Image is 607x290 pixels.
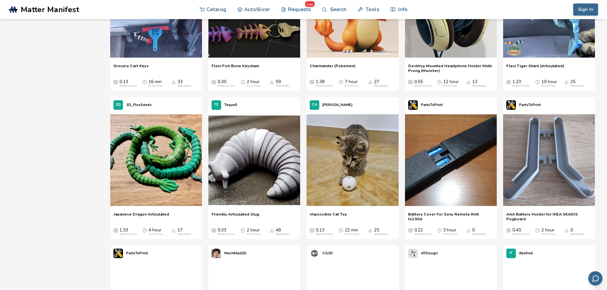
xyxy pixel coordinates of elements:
[126,250,148,257] p: PartsToPrint
[414,79,431,88] div: 0.55
[177,79,191,88] div: 33
[113,212,169,221] a: Japanese Dragon Articulated
[408,249,418,258] img: ATDesign's profile
[119,79,137,88] div: 0.13
[310,63,356,73] a: Charmander (Pokemon)
[421,102,443,108] p: PartsToPrint
[247,228,261,236] div: 2 hour
[310,79,314,84] span: Average Cost
[466,79,471,84] span: Downloads
[113,79,118,84] span: Average Cost
[472,84,486,88] div: Downloads
[570,79,584,88] div: 25
[322,102,352,108] p: [PERSON_NAME]
[368,228,372,233] span: Downloads
[443,233,457,236] div: Print Time
[212,63,259,73] a: Flexi Fish Bone Keychain
[305,1,314,7] span: new
[506,63,564,73] a: Flexi Tiger Shark (Articulated)
[588,271,603,286] button: Send feedback via email
[414,84,431,88] div: Material Cost
[247,233,261,236] div: Print Time
[113,63,149,73] a: Grocery Cart Keys
[506,100,516,110] img: PartsToPrint's profile
[503,97,544,113] a: PartsToPrint's profilePartsToPrint
[472,79,486,88] div: 13
[208,245,250,261] a: MechMad3D's profileMechMad3D
[142,79,147,84] span: Average Print Time
[345,233,359,236] div: Print Time
[573,4,598,16] button: Sign In
[506,79,511,84] span: Average Cost
[405,97,446,113] a: PartsToPrint's profilePartsToPrint
[212,249,221,258] img: MechMad3D's profile
[345,228,359,236] div: 22 min
[171,228,176,233] span: Downloads
[241,228,245,233] span: Average Print Time
[148,228,163,236] div: 4 hour
[345,79,359,88] div: 7 hour
[218,79,235,88] div: 0.30
[519,102,541,108] p: PartsToPrint
[148,79,163,88] div: 16 min
[270,228,274,233] span: Downloads
[316,233,333,236] div: Material Cost
[512,228,530,236] div: 0.40
[405,245,441,261] a: ATDesign's profileATDesign
[270,79,274,84] span: Downloads
[116,103,121,107] span: 3D
[142,228,147,233] span: Average Print Time
[408,228,413,233] span: Average Cost
[472,233,486,236] div: Downloads
[218,84,235,88] div: Material Cost
[310,212,347,221] a: Impossible Cat Toy
[570,84,584,88] div: Downloads
[110,245,151,261] a: PartsToPrint's profilePartsToPrint
[368,79,372,84] span: Downloads
[408,212,494,221] a: Battery Cover For Sony Remote Rmt tx100d
[437,79,442,84] span: Average Print Time
[509,251,513,255] span: IT
[512,84,530,88] div: Material Cost
[316,228,333,236] div: 0.13
[506,212,592,221] a: AAA Battery Holder for IKEA SKADIS Pegboard
[247,84,261,88] div: Print Time
[322,250,333,257] p: CG3D
[466,228,471,233] span: Downloads
[570,233,584,236] div: Downloads
[541,79,557,88] div: 10 hour
[119,228,137,236] div: 1.33
[276,228,290,236] div: 48
[276,84,290,88] div: Downloads
[443,228,457,236] div: 3 hour
[443,79,459,88] div: 12 hour
[374,233,388,236] div: Downloads
[218,228,235,236] div: 0.33
[541,228,555,236] div: 2 hour
[408,100,418,110] img: PartsToPrint's profile
[414,228,431,236] div: 0.22
[224,250,247,257] p: MechMad3D
[541,233,555,236] div: Print Time
[316,79,333,88] div: 1.38
[437,228,442,233] span: Average Print Time
[212,212,259,221] a: Friendly Articulated Slug
[224,102,237,108] p: Teque5
[414,233,431,236] div: Material Cost
[119,84,137,88] div: Material Cost
[307,245,336,261] a: CG3D's profileCG3D
[374,79,388,88] div: 27
[148,84,163,88] div: Print Time
[171,79,176,84] span: Downloads
[241,79,245,84] span: Average Print Time
[421,250,438,257] p: ATDesign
